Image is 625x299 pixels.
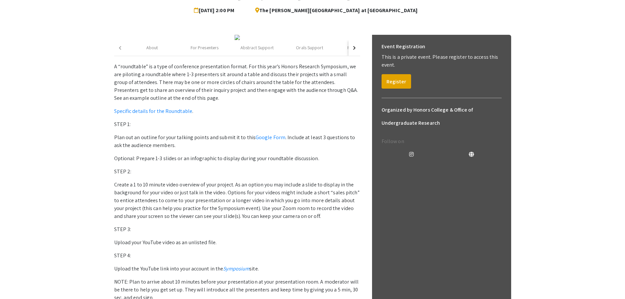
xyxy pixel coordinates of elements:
[114,108,193,115] a: Specific details for the Roundtable
[114,63,360,102] p: A “roundtable” is a type of conference presentation format. For this year’s Honors Research Sympo...
[235,35,240,40] img: 59b9fcbe-6bc5-4e6d-967d-67fe823bd54b.jpg
[223,265,249,272] a: Symposium
[114,107,360,115] p: .
[256,134,285,141] a: Google Form
[250,4,418,17] span: The [PERSON_NAME][GEOGRAPHIC_DATA] at [GEOGRAPHIC_DATA]
[5,269,28,294] iframe: Chat
[114,239,360,246] p: Upload your YouTube video as an unlisted file.
[382,74,411,89] button: Register
[240,44,274,51] div: Abstract Support
[347,44,377,51] div: Poster Support
[114,265,360,273] p: Upload the YouTube link into your account in the site.
[382,138,502,145] p: Follow on
[194,4,237,17] span: [DATE] 2:00 PM
[382,103,502,130] h6: Organized by Honors College & Office of Undergraduate Research
[114,181,360,220] p: Create a 1 to 10 minute video overview of your project. As an option you may include a slide to d...
[114,120,360,128] p: STEP 1:
[382,40,426,53] h6: Event Registration
[146,44,158,51] div: About
[114,168,360,176] p: STEP 2:
[296,44,323,51] div: Orals Support
[191,44,219,51] div: For Presenters
[114,225,360,233] p: STEP 3:
[114,252,360,260] p: STEP 4:
[382,53,502,69] p: This is a private event. Please register to access this event.
[114,134,360,149] p: Plan out an outline for your talking points and submit it to this . Include at least 3 questions ...
[114,155,360,162] p: Optional: Prepare 1-3 slides or an infographic to display during your roundtable discussion.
